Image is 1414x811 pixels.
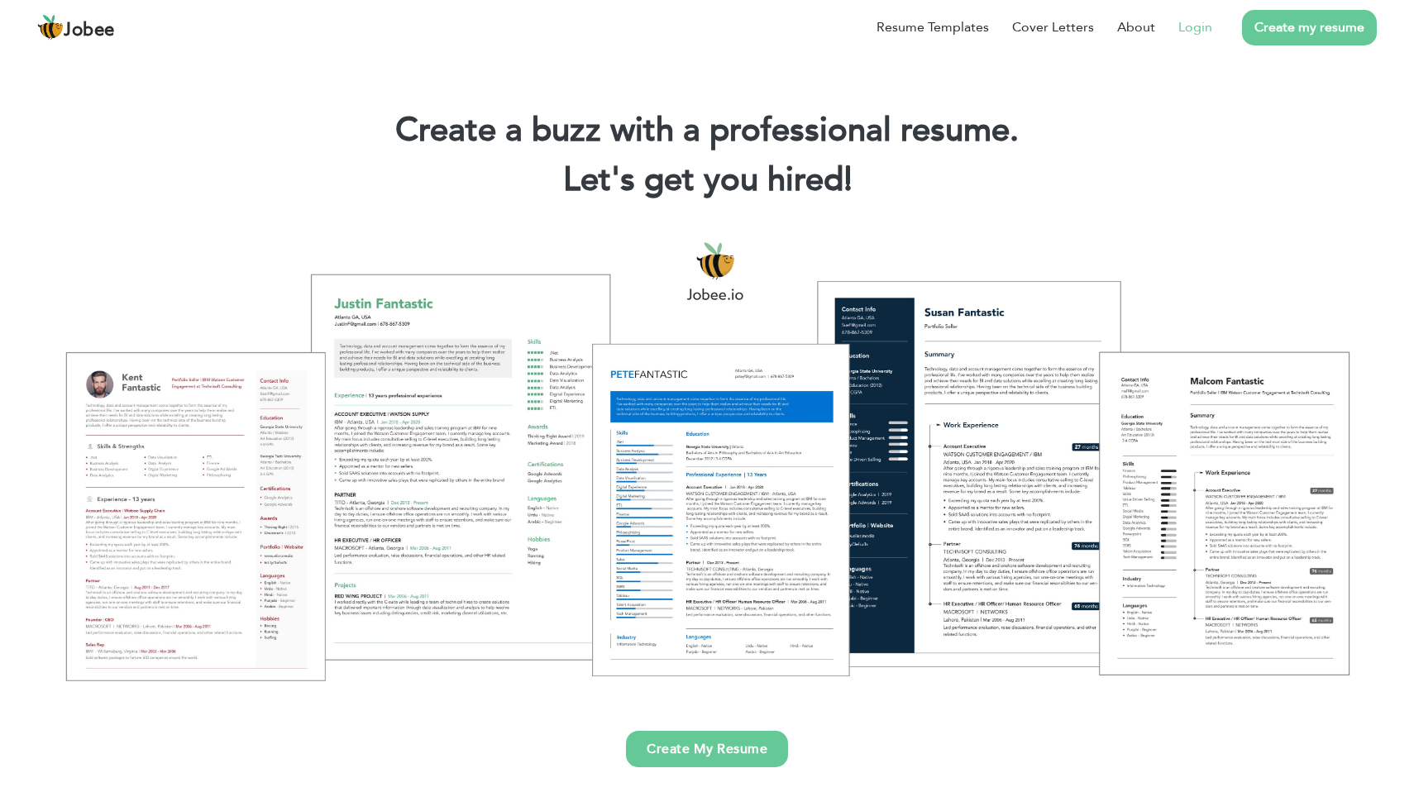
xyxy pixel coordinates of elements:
a: Login [1178,17,1212,37]
a: About [1117,17,1155,37]
a: Jobee [37,14,115,41]
span: get you hired! [644,157,853,203]
a: Resume Templates [877,17,989,37]
img: jobee.io [37,14,64,41]
span: | [844,157,852,203]
h2: Let's [25,159,1389,202]
a: Create my resume [1242,10,1377,45]
a: Cover Letters [1012,17,1094,37]
h1: Create a buzz with a professional resume. [25,109,1389,152]
a: Create My Resume [626,731,788,767]
span: Jobee [64,21,115,40]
